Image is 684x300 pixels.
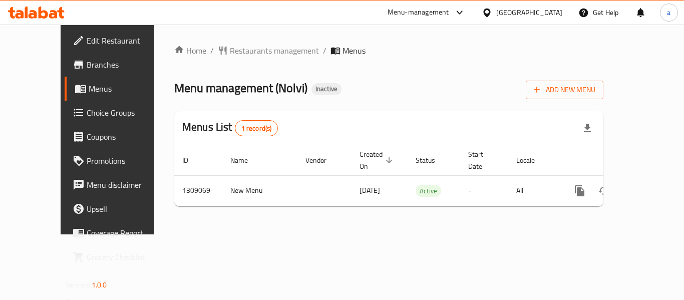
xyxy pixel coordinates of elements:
[87,203,167,215] span: Upsell
[516,154,548,166] span: Locale
[65,29,175,53] a: Edit Restaurant
[311,83,341,95] div: Inactive
[460,175,508,206] td: -
[87,131,167,143] span: Coupons
[89,83,167,95] span: Menus
[87,107,167,119] span: Choice Groups
[305,154,339,166] span: Vendor
[534,84,595,96] span: Add New Menu
[496,7,562,18] div: [GEOGRAPHIC_DATA]
[468,148,496,172] span: Start Date
[230,45,319,57] span: Restaurants management
[592,179,616,203] button: Change Status
[222,175,297,206] td: New Menu
[87,155,167,167] span: Promotions
[87,179,167,191] span: Menu disclaimer
[230,154,261,166] span: Name
[65,53,175,77] a: Branches
[311,85,341,93] span: Inactive
[66,278,90,291] span: Version:
[174,45,603,57] nav: breadcrumb
[65,173,175,197] a: Menu disclaimer
[210,45,214,57] li: /
[174,45,206,57] a: Home
[65,125,175,149] a: Coupons
[235,124,278,133] span: 1 record(s)
[87,35,167,47] span: Edit Restaurant
[65,245,175,269] a: Grocery Checklist
[416,185,441,197] span: Active
[174,145,672,206] table: enhanced table
[575,116,599,140] div: Export file
[343,45,366,57] span: Menus
[174,77,307,99] span: Menu management ( Nolvi )
[416,154,448,166] span: Status
[360,148,396,172] span: Created On
[323,45,326,57] li: /
[667,7,670,18] span: a
[235,120,278,136] div: Total records count
[65,197,175,221] a: Upsell
[92,278,107,291] span: 1.0.0
[65,101,175,125] a: Choice Groups
[87,251,167,263] span: Grocery Checklist
[87,59,167,71] span: Branches
[218,45,319,57] a: Restaurants management
[360,184,380,197] span: [DATE]
[508,175,560,206] td: All
[388,7,449,19] div: Menu-management
[568,179,592,203] button: more
[182,154,201,166] span: ID
[182,120,278,136] h2: Menus List
[174,175,222,206] td: 1309069
[65,149,175,173] a: Promotions
[526,81,603,99] button: Add New Menu
[87,227,167,239] span: Coverage Report
[65,77,175,101] a: Menus
[65,221,175,245] a: Coverage Report
[560,145,672,176] th: Actions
